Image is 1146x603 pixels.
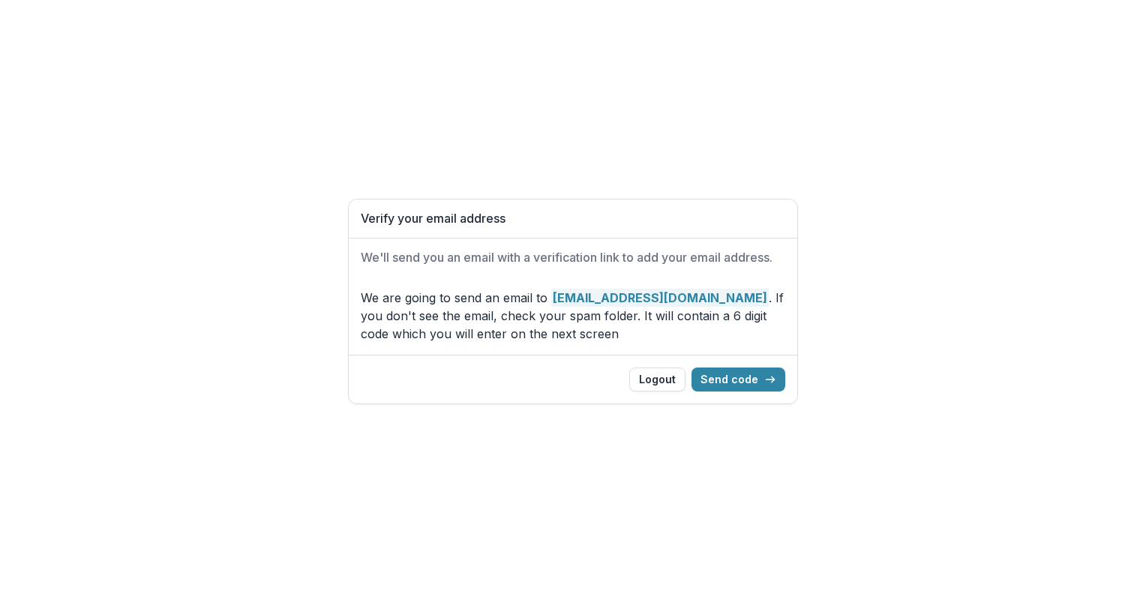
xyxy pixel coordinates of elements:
strong: [EMAIL_ADDRESS][DOMAIN_NAME] [551,289,769,307]
button: Logout [629,367,685,391]
button: Send code [691,367,785,391]
h1: Verify your email address [361,211,785,226]
h2: We'll send you an email with a verification link to add your email address. [361,250,785,265]
p: We are going to send an email to . If you don't see the email, check your spam folder. It will co... [361,289,785,343]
